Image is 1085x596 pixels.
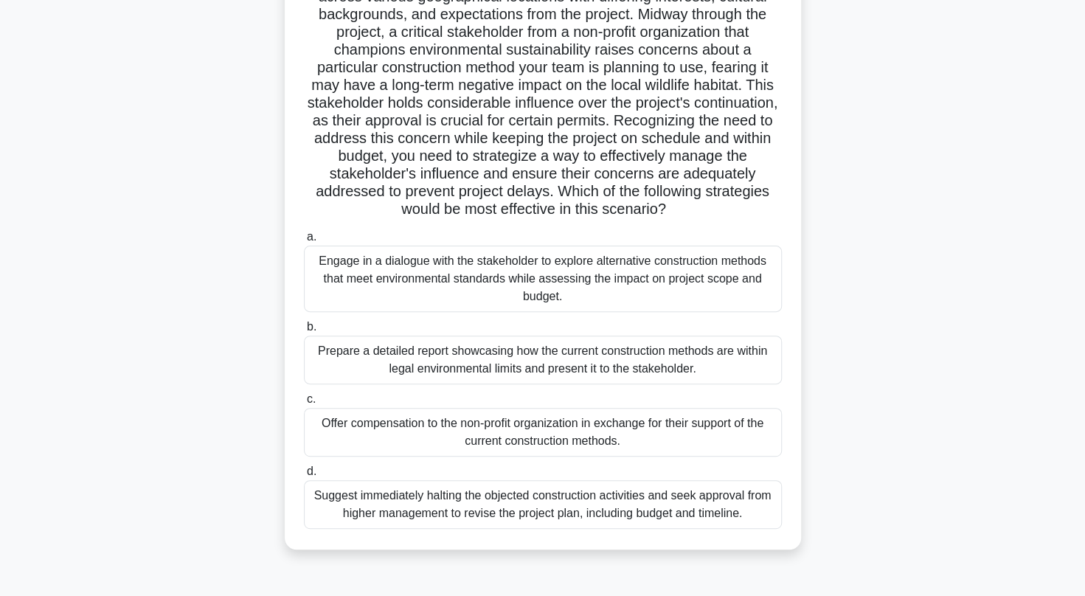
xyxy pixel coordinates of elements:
span: a. [307,230,316,243]
div: Prepare a detailed report showcasing how the current construction methods are within legal enviro... [304,336,782,384]
span: d. [307,465,316,477]
div: Engage in a dialogue with the stakeholder to explore alternative construction methods that meet e... [304,246,782,312]
div: Suggest immediately halting the objected construction activities and seek approval from higher ma... [304,480,782,529]
span: c. [307,392,316,405]
span: b. [307,320,316,333]
div: Offer compensation to the non-profit organization in exchange for their support of the current co... [304,408,782,457]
